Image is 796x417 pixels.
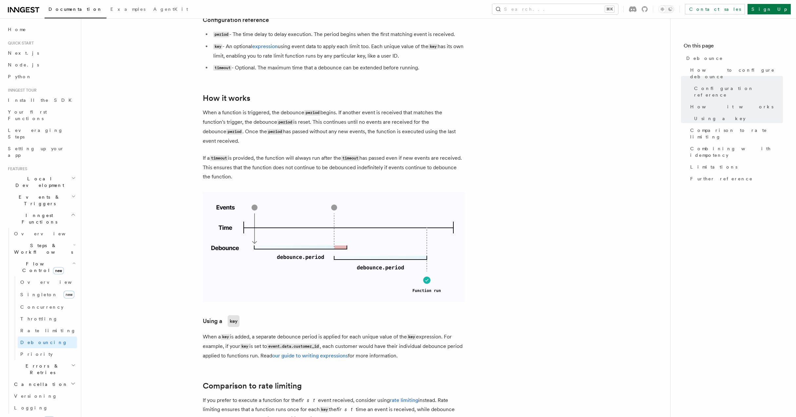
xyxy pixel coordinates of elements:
[5,88,37,93] span: Inngest tour
[11,378,77,390] button: Cancellation
[11,258,77,276] button: Flow Controlnew
[684,42,783,52] h4: On this page
[690,127,783,140] span: Comparison to rate limiting
[605,6,614,12] kbd: ⌘K
[8,109,47,121] span: Your first Functions
[53,267,64,274] span: new
[267,129,283,135] code: period
[688,64,783,82] a: How to configure debounce
[688,161,783,173] a: Limitations
[18,288,77,301] a: Singletonnew
[14,405,48,410] span: Logging
[11,242,73,255] span: Steps & Workflows
[748,4,791,14] a: Sign Up
[149,2,192,18] a: AgentKit
[690,67,783,80] span: How to configure debounce
[320,407,329,412] code: key
[228,315,239,327] code: key
[11,276,77,360] div: Flow Controlnew
[240,344,249,349] code: key
[5,47,77,59] a: Next.js
[203,315,239,327] a: Using akey
[5,124,77,143] a: Leveraging Steps
[20,292,58,297] span: Singleton
[8,50,39,56] span: Next.js
[5,24,77,35] a: Home
[211,42,465,61] li: - An optional using event data to apply each limit too. Each unique value of the has its own limi...
[20,280,88,285] span: Overview
[20,328,76,333] span: Rate limiting
[8,146,64,158] span: Setting up your app
[686,55,723,62] span: Debounce
[658,5,674,13] button: Toggle dark mode
[213,65,232,71] code: timeout
[153,7,188,12] span: AgentKit
[5,191,77,209] button: Events & Triggers
[11,402,77,414] a: Logging
[684,52,783,64] a: Debounce
[304,110,320,116] code: period
[203,332,465,360] p: When a is added, a separate debounce period is applied for each unique value of the expression. F...
[272,353,348,359] a: our guide to writing expressions
[5,106,77,124] a: Your first Functions
[492,4,618,14] button: Search...⌘K
[213,32,229,37] code: period
[8,26,26,33] span: Home
[213,44,222,49] code: key
[692,113,783,124] a: Using a key
[110,7,145,12] span: Examples
[20,352,53,357] span: Priority
[20,340,67,345] span: Debouncing
[336,406,356,412] em: first
[299,397,318,403] em: first
[277,119,293,125] code: period
[5,175,71,189] span: Local Development
[64,291,74,299] span: new
[203,192,465,302] img: Visualization of how debounce is applied
[685,4,745,14] a: Contact sales
[5,41,34,46] span: Quick start
[688,173,783,185] a: Further reference
[690,145,783,158] span: Combining with idempotency
[5,173,77,191] button: Local Development
[18,336,77,348] a: Debouncing
[45,2,106,18] a: Documentation
[14,393,57,399] span: Versioning
[14,231,82,236] span: Overview
[5,143,77,161] a: Setting up your app
[18,276,77,288] a: Overview
[11,261,72,274] span: Flow Control
[203,108,465,146] p: When a function is triggered, the debounce begins. If another event is received that matches the ...
[203,381,302,390] a: Comparison to rate limiting
[5,209,77,228] button: Inngest Functions
[5,94,77,106] a: Install the SDK
[5,59,77,71] a: Node.js
[692,82,783,101] a: Configuration reference
[11,390,77,402] a: Versioning
[211,63,465,73] li: - Optional. The maximum time that a debounce can be extended before running.
[267,344,320,349] code: event.data.customer_id
[11,240,77,258] button: Steps & Workflows
[5,194,71,207] span: Events & Triggers
[211,30,465,39] li: - The time delay to delay execution. The period begins when the first matching event is received.
[11,363,71,376] span: Errors & Retries
[341,155,359,161] code: timeout
[390,397,418,403] a: rate limiting
[8,98,76,103] span: Install the SDK
[407,334,416,340] code: key
[18,313,77,325] a: Throttling
[226,129,242,135] code: period
[428,44,438,49] code: key
[8,128,63,139] span: Leveraging Steps
[5,212,71,225] span: Inngest Functions
[20,316,58,321] span: Throttling
[48,7,103,12] span: Documentation
[20,304,64,310] span: Concurrency
[203,15,269,25] a: Configuration reference
[688,124,783,143] a: Comparison to rate limiting
[252,43,278,49] a: expression
[5,166,27,172] span: Features
[8,74,32,79] span: Python
[5,228,77,414] div: Inngest Functions
[203,154,465,181] p: If a is provided, the function will always run after the has passed even if new events are receiv...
